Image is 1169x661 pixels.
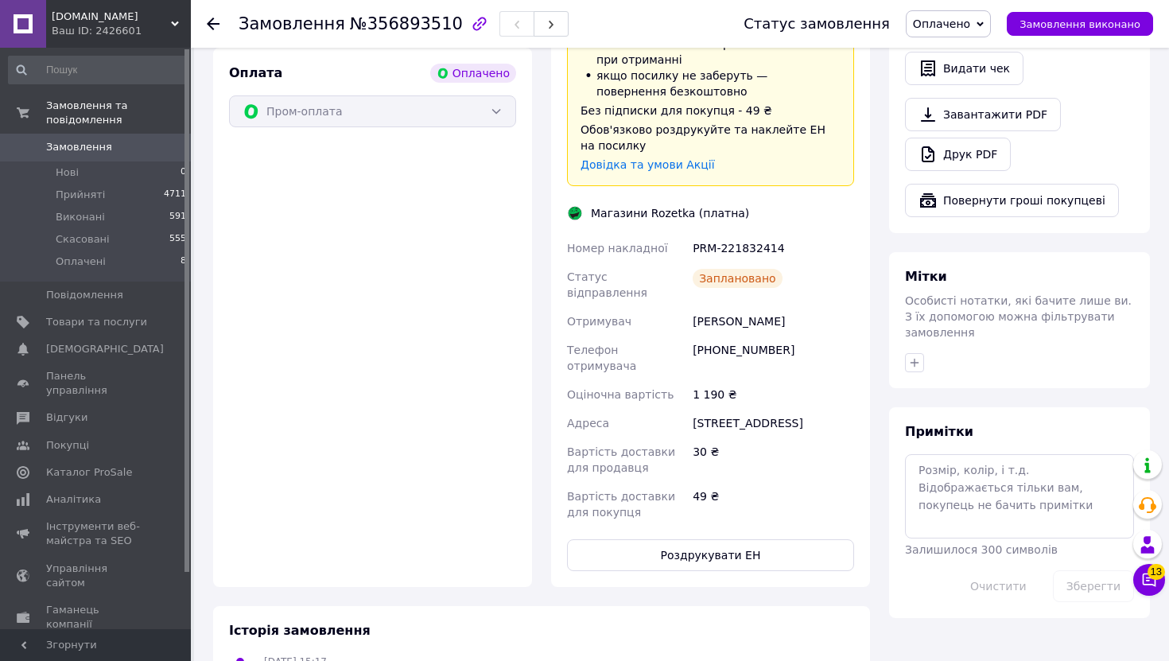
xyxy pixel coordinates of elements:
span: Замовлення та повідомлення [46,99,191,127]
span: Покупці [46,438,89,453]
span: Замовлення [239,14,345,33]
a: Друк PDF [905,138,1011,171]
span: 591 [169,210,186,224]
input: Пошук [8,56,188,84]
span: [DEMOGRAPHIC_DATA] [46,342,164,356]
span: Управління сайтом [46,562,147,590]
button: Чат з покупцем13 [1133,564,1165,596]
span: 13 [1148,564,1165,580]
span: Адреса [567,417,609,430]
span: Особисті нотатки, які бачите лише ви. З їх допомогою можна фільтрувати замовлення [905,294,1132,339]
span: Замовлення виконано [1019,18,1140,30]
span: Spigen.in.ua [52,10,171,24]
span: Телефон отримувача [567,344,636,372]
span: Вартість доставки для продавця [567,445,675,474]
span: Примітки [905,424,973,439]
div: Обов'язково роздрукуйте та наклейте ЕН на посилку [581,122,841,154]
span: Гаманець компанії [46,603,147,632]
span: Оціночна вартість [567,388,674,401]
span: Нові [56,165,79,180]
span: Каталог ProSale [46,465,132,480]
span: Вартість доставки для покупця [567,490,675,519]
span: 4711 [164,188,186,202]
span: Історія замовлення [229,623,371,638]
span: Товари та послуги [46,315,147,329]
span: Оплачено [913,17,970,30]
span: №356893510 [350,14,463,33]
span: Оплата [229,65,282,80]
div: Заплановано [693,269,783,288]
span: Оплачені [56,255,106,269]
span: Отримувач [567,315,631,328]
div: Статус замовлення [744,16,890,32]
div: 30 ₴ [689,437,857,482]
span: Статус відправлення [567,270,647,299]
span: Відгуки [46,410,87,425]
button: Роздрукувати ЕН [567,539,854,571]
span: Залишилося 300 символів [905,543,1058,556]
span: 8 [181,255,186,269]
span: Інструменти веб-майстра та SEO [46,519,147,548]
a: Завантажити PDF [905,98,1061,131]
div: [PERSON_NAME] [689,307,857,336]
div: Повернутися назад [207,16,219,32]
span: Номер накладної [567,242,668,255]
span: 0 [181,165,186,180]
span: 555 [169,232,186,247]
div: [PHONE_NUMBER] [689,336,857,380]
div: 49 ₴ [689,482,857,527]
div: Магазини Rozetka (платна) [587,205,753,221]
span: Повідомлення [46,288,123,302]
button: Видати чек [905,52,1023,85]
span: Прийняті [56,188,105,202]
li: оплата замовлення Пром-оплатою або при отриманні [581,36,841,68]
button: Повернути гроші покупцеві [905,184,1119,217]
div: Ваш ID: 2426601 [52,24,191,38]
li: якщо посилку не заберуть — повернення безкоштовно [581,68,841,99]
a: Довідка та умови Акції [581,158,715,171]
span: Мітки [905,269,947,284]
div: 1 190 ₴ [689,380,857,409]
div: [STREET_ADDRESS] [689,409,857,437]
div: Оплачено [430,64,516,83]
div: PRM-221832414 [689,234,857,262]
span: Скасовані [56,232,110,247]
div: Без підписки для покупця - 49 ₴ [581,103,841,119]
span: Замовлення [46,140,112,154]
span: Виконані [56,210,105,224]
span: Панель управління [46,369,147,398]
span: Аналітика [46,492,101,507]
button: Замовлення виконано [1007,12,1153,36]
